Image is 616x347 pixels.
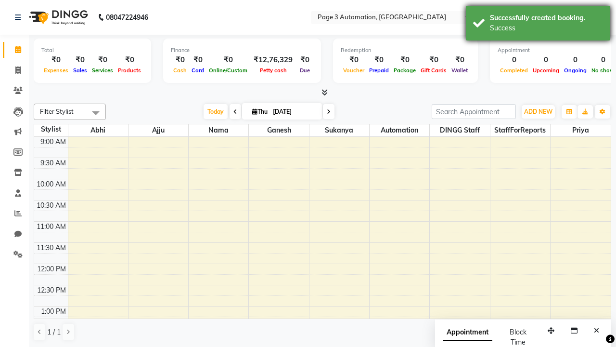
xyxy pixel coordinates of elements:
span: Voucher [341,67,367,74]
div: 10:30 AM [35,200,68,211]
span: Ajju [128,124,188,136]
div: 10:00 AM [35,179,68,189]
span: Sales [71,67,90,74]
span: Wallet [449,67,470,74]
span: Ganesh [249,124,308,136]
div: ₹0 [171,54,189,66]
span: Petty cash [257,67,289,74]
div: 0 [530,54,562,66]
span: Upcoming [530,67,562,74]
span: Priya [551,124,611,136]
button: ADD NEW [522,105,555,119]
div: ₹0 [206,54,250,66]
div: ₹0 [115,54,143,66]
span: Appointment [443,324,492,341]
div: Finance [171,46,313,54]
span: StaffForReports [490,124,550,136]
div: 9:30 AM [38,158,68,168]
div: ₹0 [391,54,418,66]
input: Search Appointment [432,104,516,119]
div: 9:00 AM [38,137,68,147]
span: Block Time [510,328,526,347]
span: Automation [370,124,429,136]
span: Card [189,67,206,74]
div: ₹0 [90,54,115,66]
span: Ongoing [562,67,589,74]
span: Abhi [68,124,128,136]
div: ₹0 [296,54,313,66]
div: 1:00 PM [39,307,68,317]
div: ₹0 [41,54,71,66]
span: Expenses [41,67,71,74]
div: Redemption [341,46,470,54]
div: 12:00 PM [35,264,68,274]
div: 11:30 AM [35,243,68,253]
span: Completed [498,67,530,74]
div: 0 [498,54,530,66]
span: DINGG Staff [430,124,489,136]
div: ₹0 [449,54,470,66]
span: ADD NEW [524,108,552,115]
span: Cash [171,67,189,74]
span: Today [204,104,228,119]
span: 1 / 1 [47,327,61,337]
span: Package [391,67,418,74]
b: 08047224946 [106,4,148,31]
span: Services [90,67,115,74]
button: Close [590,323,603,338]
img: logo [25,4,90,31]
div: ₹0 [367,54,391,66]
div: ₹0 [189,54,206,66]
div: 12:30 PM [35,285,68,295]
div: ₹12,76,329 [250,54,296,66]
span: Nama [189,124,248,136]
span: Prepaid [367,67,391,74]
span: Due [297,67,312,74]
span: Sukanya [309,124,369,136]
div: Successfully created booking. [490,13,603,23]
span: Filter Stylist [40,107,74,115]
span: Gift Cards [418,67,449,74]
div: 11:00 AM [35,222,68,232]
div: ₹0 [71,54,90,66]
span: Online/Custom [206,67,250,74]
div: Total [41,46,143,54]
span: Products [115,67,143,74]
div: ₹0 [341,54,367,66]
div: Success [490,23,603,33]
div: Stylist [34,124,68,134]
div: ₹0 [418,54,449,66]
span: Thu [250,108,270,115]
input: 2025-09-04 [270,105,318,119]
div: 0 [562,54,589,66]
